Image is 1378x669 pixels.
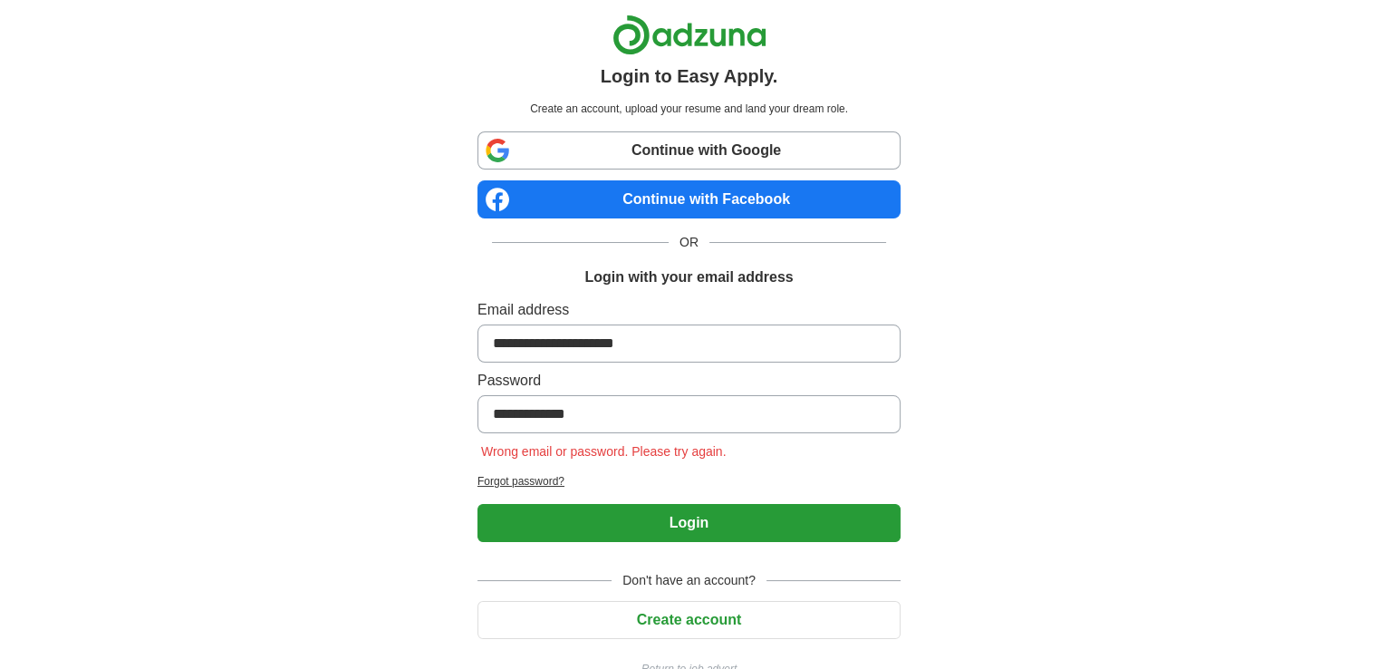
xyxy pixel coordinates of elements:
button: Login [477,504,901,542]
p: Create an account, upload your resume and land your dream role. [481,101,897,117]
a: Continue with Facebook [477,180,901,218]
h1: Login to Easy Apply. [601,63,778,90]
a: Continue with Google [477,131,901,170]
label: Password [477,370,901,392]
label: Email address [477,299,901,321]
span: Don't have an account? [612,571,766,590]
h1: Login with your email address [584,267,793,288]
img: Adzuna logo [612,15,766,55]
a: Create account [477,612,901,627]
a: Forgot password? [477,473,901,490]
button: Create account [477,601,901,639]
span: Wrong email or password. Please try again. [477,444,730,459]
span: OR [669,233,709,252]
